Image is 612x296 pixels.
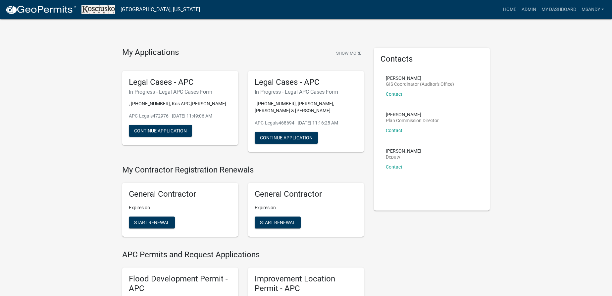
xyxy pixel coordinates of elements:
h5: Contacts [381,54,483,64]
h5: General Contractor [129,189,231,199]
h6: In Progress - Legal APC Cases Form [129,89,231,95]
h4: My Contractor Registration Renewals [122,165,364,175]
span: Start Renewal [134,220,170,225]
p: APC-Legals472976 - [DATE] 11:49:06 AM [129,113,231,120]
a: Contact [386,128,402,133]
a: [GEOGRAPHIC_DATA], [US_STATE] [121,4,200,15]
button: Start Renewal [255,217,301,228]
h5: Legal Cases - APC [129,77,231,87]
p: [PERSON_NAME] [386,76,454,80]
a: Contact [386,91,402,97]
a: My Dashboard [539,3,579,16]
h4: APC Permits and Request Applications [122,250,364,260]
wm-registration-list-section: My Contractor Registration Renewals [122,165,364,242]
h5: Flood Development Permit - APC [129,274,231,293]
button: Continue Application [129,125,192,137]
a: Home [500,3,519,16]
p: [PERSON_NAME] [386,149,421,153]
h5: General Contractor [255,189,357,199]
button: Start Renewal [129,217,175,228]
p: APC-Legals468694 - [DATE] 11:16:25 AM [255,120,357,126]
h5: Improvement Location Permit - APC [255,274,357,293]
p: GIS Coordinator (Auditor's Office) [386,82,454,86]
p: Expires on [129,204,231,211]
a: Contact [386,164,402,170]
h4: My Applications [122,48,179,58]
p: Deputy [386,155,421,159]
img: Kosciusko County, Indiana [81,5,115,14]
span: Start Renewal [260,220,295,225]
h6: In Progress - Legal APC Cases Form [255,89,357,95]
a: msandy [579,3,607,16]
p: , [PHONE_NUMBER], [PERSON_NAME],[PERSON_NAME] & [PERSON_NAME] [255,100,357,114]
button: Continue Application [255,132,318,144]
a: Admin [519,3,539,16]
p: [PERSON_NAME] [386,112,439,117]
p: , [PHONE_NUMBER], Kos APC,[PERSON_NAME] [129,100,231,107]
p: Plan Commission Director [386,118,439,123]
p: Expires on [255,204,357,211]
h5: Legal Cases - APC [255,77,357,87]
button: Show More [333,48,364,59]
